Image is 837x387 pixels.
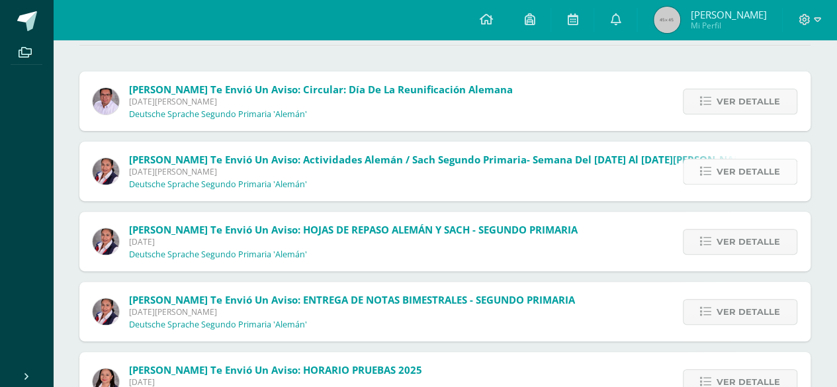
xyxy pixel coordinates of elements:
span: [PERSON_NAME] te envió un aviso: HORARIO PRUEBAS 2025 [129,363,422,376]
img: 45x45 [654,7,680,33]
p: Deutsche Sprache Segundo Primaria 'Alemán' [129,320,307,330]
span: [DATE][PERSON_NAME] [129,166,752,177]
span: [PERSON_NAME] te envió un aviso: HOJAS DE REPASO ALEMÁN Y SACH - SEGUNDO PRIMARIA [129,223,578,236]
span: Ver detalle [717,300,780,324]
span: Ver detalle [717,230,780,254]
span: [PERSON_NAME] te envió un aviso: Actividades Alemán / Sach Segundo Primaria- Semana del [DATE] al... [129,153,752,166]
p: Deutsche Sprache Segundo Primaria 'Alemán' [129,179,307,190]
p: Deutsche Sprache Segundo Primaria 'Alemán' [129,249,307,260]
span: [PERSON_NAME] [690,8,766,21]
img: fa0fc030cceea251a385d3f91fec560b.png [93,298,119,325]
span: [DATE][PERSON_NAME] [129,96,513,107]
span: [DATE] [129,236,578,247]
span: [PERSON_NAME] te envió un aviso: ENTREGA DE NOTAS BIMESTRALES - SEGUNDO PRIMARIA [129,293,575,306]
img: 56876035ece4aefce0fc5cde0b87842c.png [93,88,119,114]
span: Ver detalle [717,159,780,184]
p: Deutsche Sprache Segundo Primaria 'Alemán' [129,109,307,120]
span: [PERSON_NAME] te envió un aviso: Circular: día de la reunificación alemana [129,83,513,96]
img: fa0fc030cceea251a385d3f91fec560b.png [93,228,119,255]
span: Mi Perfil [690,20,766,31]
span: [DATE][PERSON_NAME] [129,306,575,318]
img: fa0fc030cceea251a385d3f91fec560b.png [93,158,119,185]
span: Ver detalle [717,89,780,114]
